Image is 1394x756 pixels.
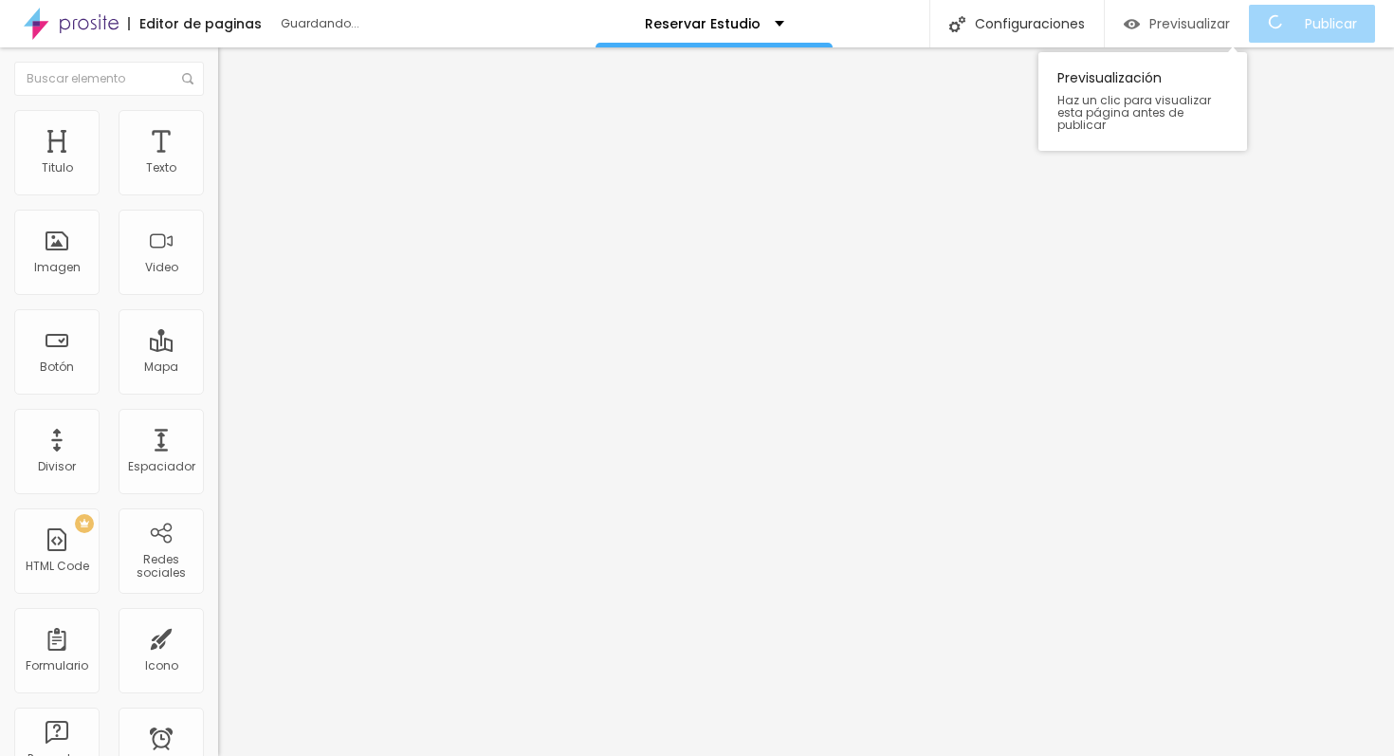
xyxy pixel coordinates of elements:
div: Editor de paginas [128,17,262,30]
div: Formulario [26,659,88,673]
span: Publicar [1305,16,1357,31]
img: view-1.svg [1124,16,1140,32]
button: Previsualizar [1105,5,1249,43]
div: Guardando... [281,18,499,29]
div: Divisor [38,460,76,473]
div: Botón [40,360,74,374]
img: Icone [949,16,965,32]
input: Buscar elemento [14,62,204,96]
button: Publicar [1249,5,1375,43]
span: Previsualizar [1149,16,1230,31]
div: Icono [145,659,178,673]
div: Texto [146,161,176,175]
div: Mapa [144,360,178,374]
div: Previsualización [1038,52,1247,151]
div: Espaciador [128,460,195,473]
div: HTML Code [26,560,89,573]
span: Haz un clic para visualizar esta página antes de publicar [1057,94,1228,132]
div: Video [145,261,178,274]
div: Titulo [42,161,73,175]
iframe: Editor [218,47,1394,756]
p: Reservar Estudio [645,17,761,30]
img: Icone [182,73,193,84]
div: Imagen [34,261,81,274]
div: Redes sociales [123,553,198,581]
